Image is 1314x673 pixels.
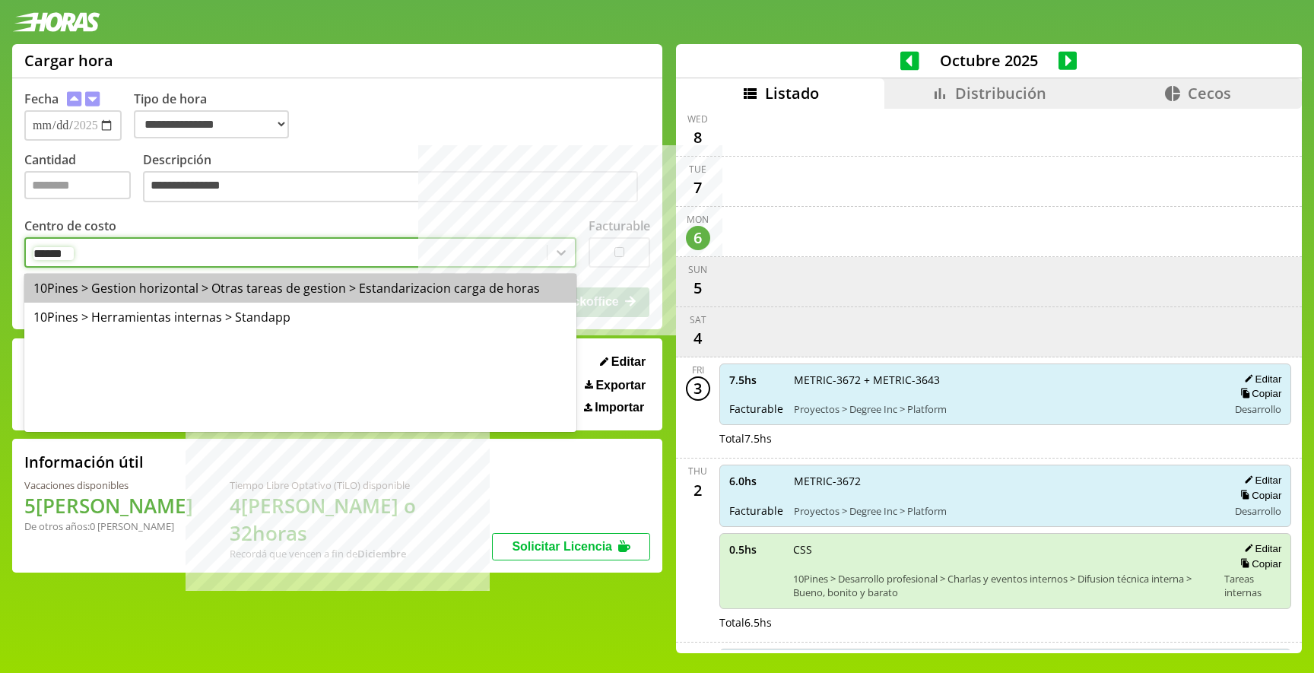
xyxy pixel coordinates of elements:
input: Cantidad [24,171,131,199]
span: Proyectos > Degree Inc > Platform [794,504,1218,518]
h1: 4 [PERSON_NAME] o 32 horas [230,492,492,547]
div: Wed [687,113,708,125]
div: Wed [687,649,708,662]
button: Solicitar Licencia [492,533,650,560]
span: Proyectos > Degree Inc > Platform [794,402,1218,416]
label: Facturable [589,217,650,234]
div: 10Pines > Herramientas internas > Standapp [24,303,576,332]
button: Copiar [1236,387,1281,400]
button: Exportar [580,378,650,393]
span: METRIC-3672 [794,474,1218,488]
button: Editar [1239,474,1281,487]
div: 6 [686,226,710,250]
div: Fri [692,363,704,376]
div: Tiempo Libre Optativo (TiLO) disponible [230,478,492,492]
span: Solicitar Licencia [512,540,612,553]
h2: Información útil [24,452,144,472]
div: Sat [690,313,706,326]
img: logotipo [12,12,100,32]
span: Exportar [595,379,646,392]
button: Copiar [1236,489,1281,502]
div: Thu [688,465,707,478]
span: Listado [765,83,819,103]
div: Sun [688,263,707,276]
b: Diciembre [357,547,406,560]
span: Facturable [729,402,783,416]
div: 5 [686,276,710,300]
span: Desarrollo [1235,504,1281,518]
span: 6.0 hs [729,474,783,488]
span: Importar [595,401,644,414]
button: Editar [1239,373,1281,386]
div: 10Pines > Gestion horizontal > Otras tareas de gestion > Estandarizacion carga de horas [24,274,576,303]
span: Tareas internas [1224,572,1282,599]
div: 4 [686,326,710,351]
span: 7.5 hs [729,373,783,387]
textarea: Descripción [143,171,638,203]
span: METRIC-3672 + METRIC-3643 [794,373,1218,387]
span: CSS [793,542,1214,557]
label: Centro de costo [24,217,116,234]
span: 0.5 hs [729,542,782,557]
div: 3 [686,376,710,401]
span: Desarrollo [1235,402,1281,416]
div: Mon [687,213,709,226]
label: Descripción [143,151,650,207]
span: Distribución [955,83,1046,103]
button: Copiar [1236,557,1281,570]
div: Recordá que vencen a fin de [230,547,492,560]
div: Vacaciones disponibles [24,478,193,492]
div: 7 [686,176,710,200]
div: De otros años: 0 [PERSON_NAME] [24,519,193,533]
span: Facturable [729,503,783,518]
select: Tipo de hora [134,110,289,138]
span: Editar [611,355,646,369]
div: Total 6.5 hs [719,615,1292,630]
h1: 5 [PERSON_NAME] [24,492,193,519]
div: 2 [686,478,710,502]
label: Fecha [24,90,59,107]
button: Editar [1239,542,1281,555]
div: Tue [689,163,706,176]
div: scrollable content [676,109,1302,651]
span: Octubre 2025 [919,50,1058,71]
span: 10Pines > Desarrollo profesional > Charlas y eventos internos > Difusion técnica interna > Bueno,... [793,572,1214,599]
span: Cecos [1188,83,1231,103]
label: Tipo de hora [134,90,301,141]
div: Total 7.5 hs [719,431,1292,446]
button: Editar [595,354,650,370]
label: Cantidad [24,151,143,207]
div: 8 [686,125,710,150]
h1: Cargar hora [24,50,113,71]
